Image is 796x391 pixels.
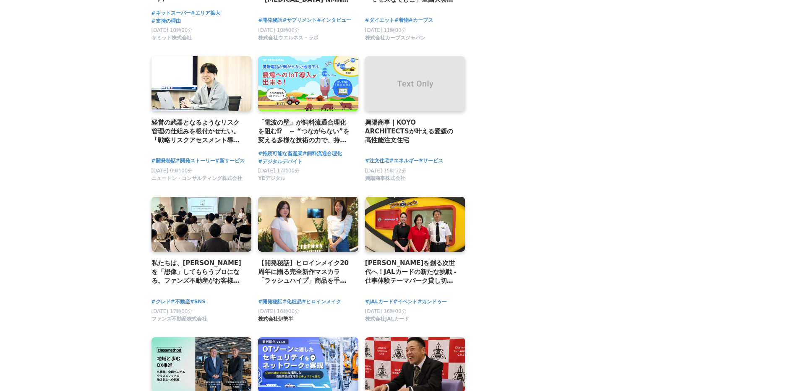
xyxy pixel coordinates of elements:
[258,158,303,166] a: #デジタルデバイト
[419,157,443,165] a: #サービス
[365,318,409,324] a: 株式会社JALカード
[303,150,342,158] a: #飼料流通合理化
[151,308,193,314] span: [DATE] 17時00分
[258,315,293,323] span: 株式会社伊勢半
[258,177,285,183] a: YEデジタル
[365,258,459,286] a: [PERSON_NAME]を創る次世代へ！JALカードの新たな挑戦 - 仕事体験テーマパーク貸し切りイベントの開催 -
[190,298,206,306] a: #SNS
[171,298,190,306] a: #不動産
[151,118,245,145] a: 経営の武器となるようなリスク管理の仕組みを根付かせたい。「戦略リスクアセスメント導入支援サービス」がもたらす価値と開発に込めた熱意
[389,157,419,165] a: #エネルギー
[282,16,317,24] a: #サプリメント
[365,157,389,165] a: #注文住宅
[258,308,300,314] span: [DATE] 16時00分
[365,175,405,182] span: 興陽商事株式会社
[151,258,245,286] a: 私たちは、[PERSON_NAME]を「想像」してもらうプロになる。ファンズ不動産がお客様と創る「最高の体験」のための新クレドを発表。
[302,298,341,306] a: #ヒロインメイク
[365,298,393,306] a: #JALカード
[317,16,351,24] a: #インタビュー
[258,298,282,306] a: #開発秘話
[258,150,303,158] a: #持続可能な畜産業
[151,157,176,165] a: #開発秘話
[282,298,302,306] a: #化粧品
[394,16,409,24] a: #着物
[258,16,282,24] a: #開発秘話
[258,258,352,286] a: 【開発秘話】ヒロインメイク20周年に贈る完全新作マスカラ「ラッシュハイプ」商品を手にした瞬間の喜び・使った瞬間の驚きを届ける道のり
[151,9,191,17] a: #ネットスーパー
[151,34,192,42] span: サミット株式会社
[258,27,300,33] span: [DATE] 10時00分
[258,318,293,324] a: 株式会社伊勢半
[365,16,394,24] a: #ダイエット
[151,298,171,306] a: #クレド
[258,175,285,182] span: YEデジタル
[191,9,220,17] a: #エリア拡大
[151,168,193,174] span: [DATE] 09時00分
[418,298,447,306] a: #カンドゥー
[409,16,433,24] a: #カーブス
[258,168,300,174] span: [DATE] 17時00分
[393,298,418,306] a: #イベント
[258,118,352,145] a: 「電波の壁」が飼料流通合理化を阻む⁉ ～ “つながらない”を変える多様な技術の力で、持続可能な畜産へ ～
[151,37,192,43] a: サミット株式会社
[365,37,425,43] a: 株式会社カーブスジャパン
[365,308,407,314] span: [DATE] 16時00分
[215,157,245,165] a: #新サービス
[151,175,242,182] span: ニュートン・コンサルティング株式会社
[151,17,181,25] a: #支持の理由
[258,34,318,42] span: 株式会社ウエルネス・ラボ
[151,177,242,183] a: ニュートン・コンサルティング株式会社
[365,315,409,323] span: 株式会社JALカード
[151,318,207,324] a: ファンズ不動産株式会社
[365,168,407,174] span: [DATE] 15時52分
[365,177,405,183] a: 興陽商事株式会社
[151,315,207,323] span: ファンズ不動産株式会社
[151,27,193,33] span: [DATE] 10時00分
[365,27,407,33] span: [DATE] 11時00分
[176,157,215,165] a: #開発ストーリー
[365,34,425,42] span: 株式会社カーブスジャパン
[258,37,318,43] a: 株式会社ウエルネス・ラボ
[365,118,459,145] a: 興陽商事｜KOYO ARCHITECTSが叶える愛媛の高性能注文住宅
